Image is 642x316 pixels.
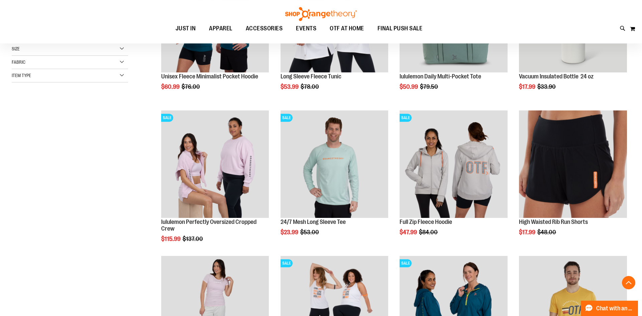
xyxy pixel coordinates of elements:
[12,73,31,78] span: Item Type
[581,301,638,316] button: Chat with an Expert
[519,229,536,236] span: $17.99
[519,73,594,80] a: Vacuum Insulated Bottle 24 oz
[301,83,320,90] span: $78.00
[519,219,588,225] a: High Waisted Rib Run Shorts
[400,219,452,225] a: Full Zip Fleece Hoodie
[202,21,239,36] a: APPAREL
[176,21,196,36] span: JUST IN
[12,46,20,51] span: Size
[161,236,182,242] span: $115.99
[161,83,181,90] span: $60.99
[400,110,508,219] a: Main Image of 1457091SALE
[400,110,508,218] img: Main Image of 1457091
[400,114,412,122] span: SALE
[323,21,371,36] a: OTF AT HOME
[169,21,203,36] a: JUST IN
[519,83,536,90] span: $17.99
[161,114,173,122] span: SALE
[400,259,412,267] span: SALE
[400,73,481,80] a: lululemon Daily Multi-Pocket Tote
[400,83,419,90] span: $50.99
[161,110,269,218] img: lululemon Perfectly Oversized Cropped Crew
[281,110,389,218] img: Main Image of 1457095
[239,21,290,36] a: ACCESSORIES
[182,83,201,90] span: $76.00
[519,110,627,218] img: High Waisted Rib Run Shorts
[281,83,300,90] span: $53.99
[12,59,25,65] span: Fabric
[281,110,389,219] a: Main Image of 1457095SALE
[209,21,232,36] span: APPAREL
[289,21,323,36] a: EVENTS
[519,110,627,219] a: High Waisted Rib Run Shorts
[419,229,439,236] span: $84.00
[183,236,204,242] span: $137.00
[400,229,418,236] span: $47.99
[378,21,423,36] span: FINAL PUSH SALE
[281,229,299,236] span: $23.99
[281,114,293,122] span: SALE
[277,107,392,253] div: product
[420,83,439,90] span: $79.50
[284,7,358,21] img: Shop Orangetheory
[158,107,273,259] div: product
[281,219,346,225] a: 24/7 Mesh Long Sleeve Tee
[622,276,635,289] button: Back To Top
[300,229,320,236] span: $53.00
[537,229,557,236] span: $48.00
[330,21,364,36] span: OTF AT HOME
[596,305,634,312] span: Chat with an Expert
[161,110,269,219] a: lululemon Perfectly Oversized Cropped CrewSALE
[281,259,293,267] span: SALE
[537,83,557,90] span: $33.90
[516,107,630,253] div: product
[246,21,283,36] span: ACCESSORIES
[161,73,258,80] a: Unisex Fleece Minimalist Pocket Hoodie
[161,219,256,232] a: lululemon Perfectly Oversized Cropped Crew
[296,21,316,36] span: EVENTS
[281,73,341,80] a: Long Sleeve Fleece Tunic
[396,107,511,253] div: product
[371,21,429,36] a: FINAL PUSH SALE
